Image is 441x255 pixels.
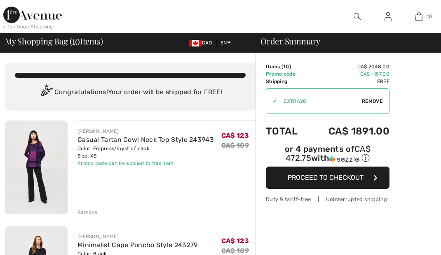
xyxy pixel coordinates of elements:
td: Items ( ) [266,63,308,70]
img: Casual Tartan Cowl Neck Top Style 243943 [5,121,68,214]
div: Promo code can be applied to this item [77,160,214,167]
a: Minimalist Cape Poncho Style 243279 [77,241,198,249]
span: 10 [72,35,80,46]
span: CAD [189,40,216,46]
span: Remove [362,97,382,105]
span: CA$ 123 [221,132,249,139]
div: Duty & tariff-free | Uninterrupted shipping [266,195,389,203]
div: ✔ [266,97,277,105]
div: [PERSON_NAME] [77,233,198,240]
div: Congratulations! Your order will be shipped for FREE! [15,84,246,101]
a: 10 [404,12,434,21]
s: CA$ 189 [221,247,249,255]
td: CA$ -157.00 [308,70,389,78]
td: Promo code [266,70,308,78]
div: or 4 payments of with [266,145,389,164]
span: Proceed to Checkout [288,174,364,181]
img: My Bag [415,12,422,21]
img: My Info [385,12,392,21]
div: Color: Empress/mystic/black Size: XS [77,145,214,160]
div: Order Summary [251,37,436,45]
img: Congratulation2.svg [38,84,54,101]
img: search the website [354,12,361,21]
div: or 4 payments ofCA$ 472.75withSezzle Click to learn more about Sezzle [266,145,389,167]
div: [PERSON_NAME] [77,128,214,135]
img: Canadian Dollar [189,40,202,46]
button: Proceed to Checkout [266,167,389,189]
a: Casual Tartan Cowl Neck Top Style 243943 [77,136,214,144]
img: 1ère Avenue [3,7,62,23]
s: CA$ 189 [221,141,249,149]
div: Remove [77,209,98,216]
td: CA$ 1891.00 [308,117,389,145]
td: Shipping [266,78,308,85]
span: CA$ 472.75 [286,144,371,163]
span: CA$ 123 [221,237,249,245]
td: CA$ 2048.00 [308,63,389,70]
td: Total [266,117,308,145]
span: 10 [427,13,432,20]
img: Sezzle [329,155,359,163]
input: Promo code [277,89,362,114]
a: Sign In [378,12,398,22]
div: < Continue Shopping [3,23,53,30]
span: 10 [283,64,289,70]
span: My Shopping Bag ( Items) [5,37,103,45]
td: Free [308,78,389,85]
span: EN [220,40,231,46]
